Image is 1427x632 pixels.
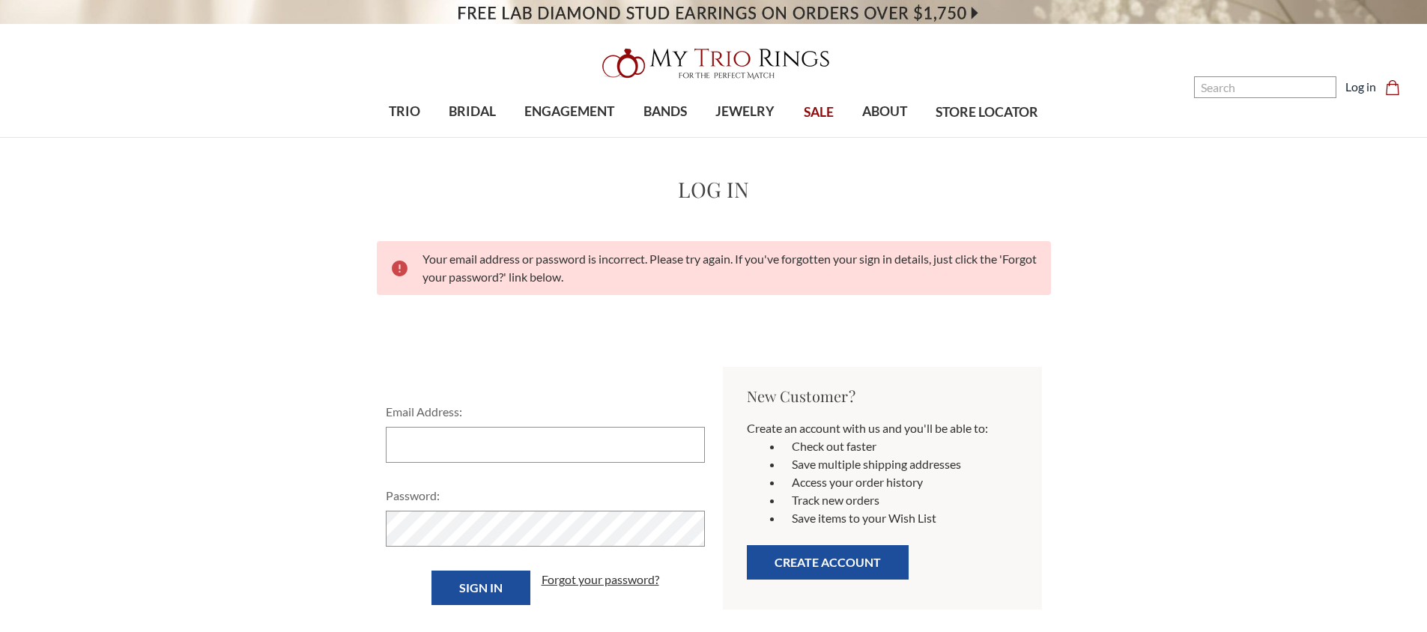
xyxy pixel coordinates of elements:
[1385,80,1400,95] svg: cart.cart_preview
[377,174,1051,205] h1: Log in
[389,102,420,121] span: TRIO
[921,88,1052,137] a: STORE LOCATOR
[701,88,789,136] a: JEWELRY
[434,88,510,136] a: BRIDAL
[1385,78,1409,96] a: Cart with 0 items
[594,40,834,88] img: My Trio Rings
[1345,78,1376,96] a: Log in
[375,88,434,136] a: TRIO
[747,419,1018,437] p: Create an account with us and you'll be able to:
[386,403,705,421] label: Email Address:
[877,136,892,138] button: submenu toggle
[789,88,847,137] a: SALE
[862,102,907,121] span: ABOUT
[804,103,834,122] span: SALE
[422,252,1037,284] span: Your email address or password is incorrect. Please try again. If you've forgotten your sign in d...
[465,136,480,138] button: submenu toggle
[1194,76,1336,98] input: Search
[783,437,1018,455] li: Check out faster
[747,385,1018,407] h2: New Customer?
[510,88,628,136] a: ENGAGEMENT
[783,509,1018,527] li: Save items to your Wish List
[783,455,1018,473] li: Save multiple shipping addresses
[524,102,614,121] span: ENGAGEMENT
[747,559,909,574] a: Create Account
[562,136,577,138] button: submenu toggle
[643,102,687,121] span: BANDS
[738,136,753,138] button: submenu toggle
[386,487,705,505] label: Password:
[783,491,1018,509] li: Track new orders
[397,136,412,138] button: submenu toggle
[848,88,921,136] a: ABOUT
[936,103,1038,122] span: STORE LOCATOR
[629,88,701,136] a: BANDS
[783,473,1018,491] li: Access your order history
[658,136,673,138] button: submenu toggle
[542,571,659,589] a: Forgot your password?
[413,40,1013,88] a: My Trio Rings
[715,102,775,121] span: JEWELRY
[431,571,530,605] input: Sign in
[747,545,909,580] button: Create Account
[449,102,496,121] span: BRIDAL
